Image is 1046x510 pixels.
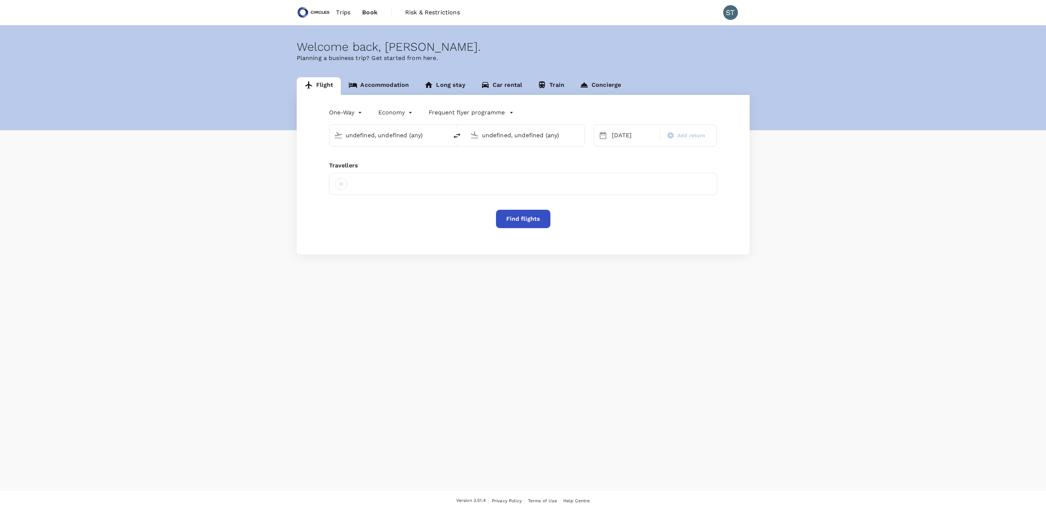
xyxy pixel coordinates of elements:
[417,77,473,95] a: Long stay
[378,107,414,118] div: Economy
[341,77,417,95] a: Accommodation
[336,8,350,17] span: Trips
[405,8,460,17] span: Risk & Restrictions
[473,77,530,95] a: Car rental
[563,497,590,505] a: Help Centre
[528,497,557,505] a: Terms of Use
[496,210,550,228] button: Find flights
[297,54,750,63] p: Planning a business trip? Get started from here.
[528,498,557,503] span: Terms of Use
[329,107,364,118] div: One-Way
[448,127,466,145] button: delete
[572,77,629,95] a: Concierge
[346,130,433,141] input: Depart from
[492,498,522,503] span: Privacy Policy
[443,134,445,136] button: Open
[329,161,717,170] div: Travellers
[579,134,581,136] button: Open
[429,108,505,117] p: Frequent flyer programme
[429,108,514,117] button: Frequent flyer programme
[297,40,750,54] div: Welcome back , [PERSON_NAME] .
[456,497,486,504] span: Version 3.51.4
[723,5,738,20] div: ST
[297,4,331,21] img: Circles
[677,132,706,139] span: Add return
[563,498,590,503] span: Help Centre
[297,77,341,95] a: Flight
[609,128,658,143] div: [DATE]
[492,497,522,505] a: Privacy Policy
[482,130,569,141] input: Going to
[530,77,572,95] a: Train
[362,8,378,17] span: Book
